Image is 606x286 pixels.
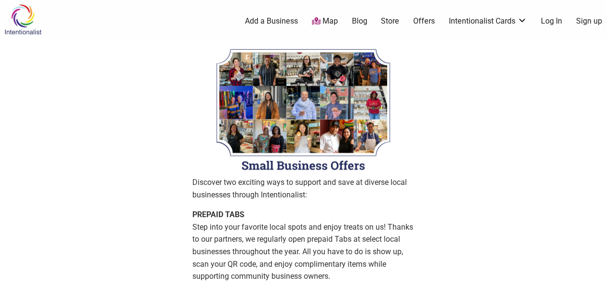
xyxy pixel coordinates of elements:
[192,176,414,201] p: Discover two exciting ways to support and save at diverse local businesses through Intentionalist:
[381,16,399,26] a: Store
[413,16,435,26] a: Offers
[312,16,338,27] a: Map
[192,208,414,283] p: Step into your favorite local spots and enjoy treats on us! Thanks to our partners, we regularly ...
[449,16,527,26] a: Intentionalist Cards
[541,16,562,26] a: Log In
[576,16,602,26] a: Sign up
[192,210,244,219] strong: PREPAID TABS
[352,16,367,26] a: Blog
[192,43,414,176] img: Welcome to Intentionalist Passes
[245,16,298,26] a: Add a Business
